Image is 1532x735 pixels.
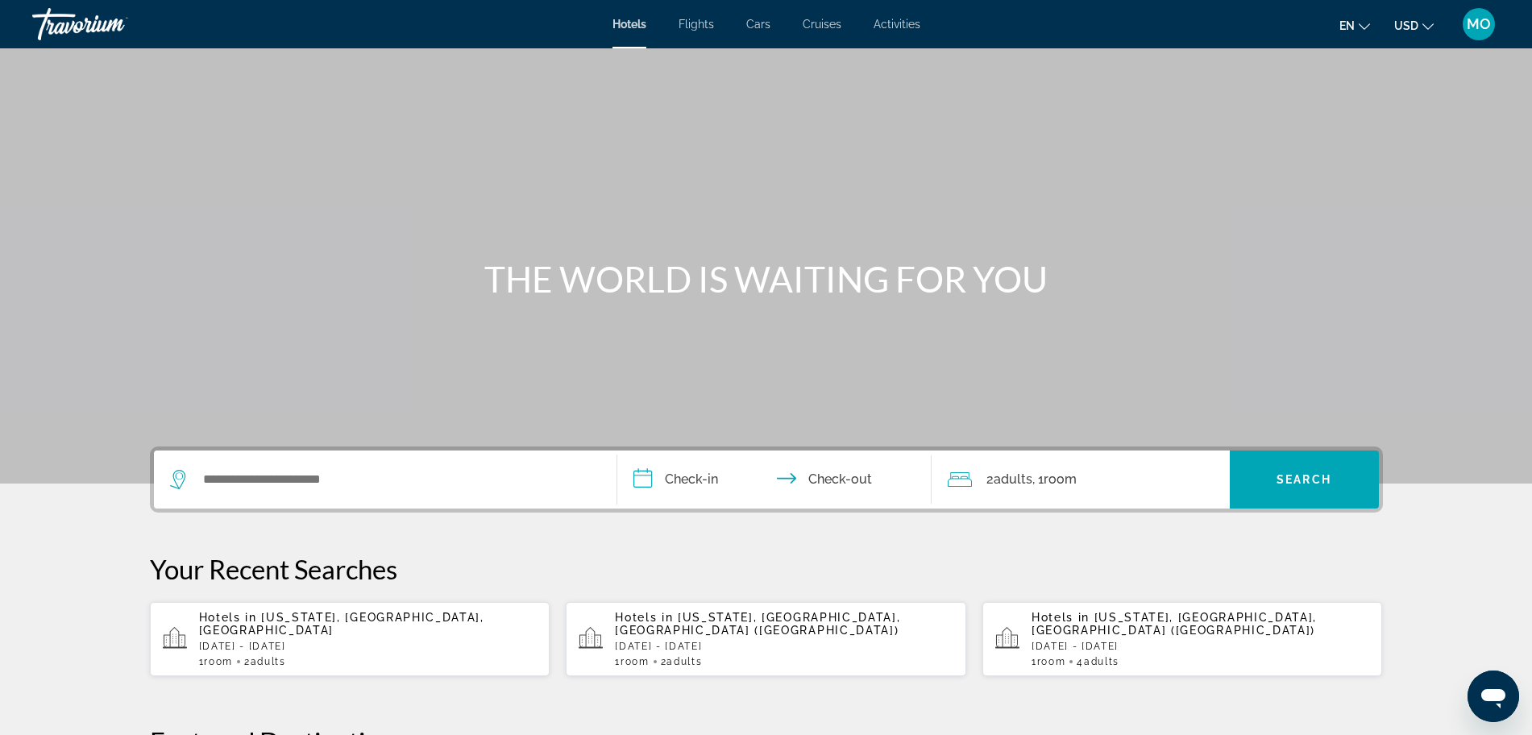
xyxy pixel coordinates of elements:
span: Hotels in [199,611,257,624]
span: Room [1044,471,1077,487]
h1: THE WORLD IS WAITING FOR YOU [464,258,1069,300]
span: Search [1277,473,1331,486]
button: Search [1230,451,1379,509]
p: [DATE] - [DATE] [199,641,538,652]
button: Check in and out dates [617,451,932,509]
span: 2 [661,656,703,667]
span: Adults [1084,656,1119,667]
span: 2 [244,656,286,667]
span: Room [1037,656,1066,667]
button: Change language [1339,14,1370,37]
span: , 1 [1032,468,1077,491]
span: Adults [994,471,1032,487]
span: 2 [986,468,1032,491]
a: Activities [874,18,920,31]
span: [US_STATE], [GEOGRAPHIC_DATA], [GEOGRAPHIC_DATA] ([GEOGRAPHIC_DATA]) [1032,611,1317,637]
a: Cars [746,18,770,31]
button: Change currency [1394,14,1434,37]
a: Hotels [612,18,646,31]
button: Hotels in [US_STATE], [GEOGRAPHIC_DATA], [GEOGRAPHIC_DATA][DATE] - [DATE]1Room2Adults [150,601,550,677]
a: Flights [679,18,714,31]
span: Room [204,656,233,667]
span: 1 [615,656,649,667]
span: Hotels in [1032,611,1090,624]
span: [US_STATE], [GEOGRAPHIC_DATA], [GEOGRAPHIC_DATA] [199,611,484,637]
div: Search widget [154,451,1379,509]
span: 1 [199,656,233,667]
span: en [1339,19,1355,32]
button: User Menu [1458,7,1500,41]
button: Hotels in [US_STATE], [GEOGRAPHIC_DATA], [GEOGRAPHIC_DATA] ([GEOGRAPHIC_DATA])[DATE] - [DATE]1Roo... [566,601,966,677]
span: Room [621,656,650,667]
span: [US_STATE], [GEOGRAPHIC_DATA], [GEOGRAPHIC_DATA] ([GEOGRAPHIC_DATA]) [615,611,900,637]
span: MO [1467,16,1491,32]
a: Travorium [32,3,193,45]
span: Adults [251,656,286,667]
p: [DATE] - [DATE] [1032,641,1370,652]
p: Your Recent Searches [150,553,1383,585]
span: 4 [1077,656,1119,667]
button: Hotels in [US_STATE], [GEOGRAPHIC_DATA], [GEOGRAPHIC_DATA] ([GEOGRAPHIC_DATA])[DATE] - [DATE]1Roo... [982,601,1383,677]
span: USD [1394,19,1418,32]
button: Travelers: 2 adults, 0 children [932,451,1230,509]
span: Hotels in [615,611,673,624]
p: [DATE] - [DATE] [615,641,953,652]
a: Cruises [803,18,841,31]
span: 1 [1032,656,1065,667]
span: Adults [666,656,702,667]
iframe: Button to launch messaging window [1468,671,1519,722]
